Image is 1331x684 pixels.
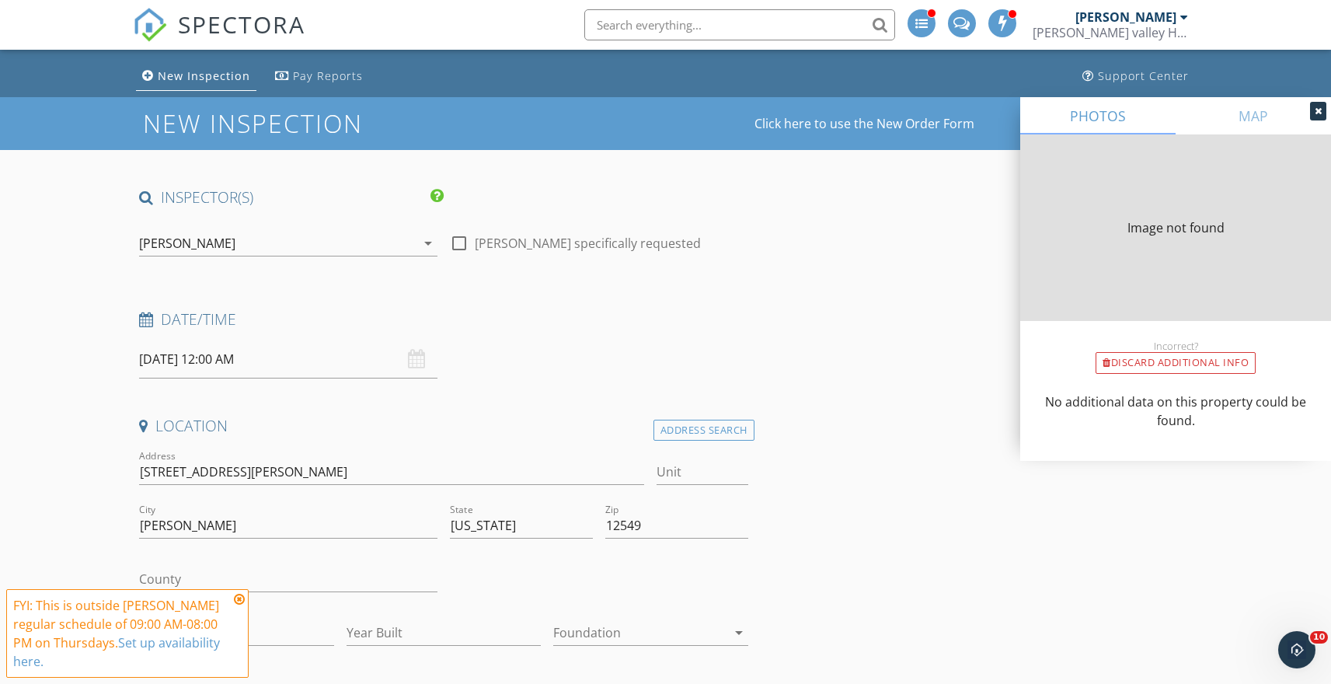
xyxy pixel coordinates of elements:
h4: Date/Time [139,309,747,330]
div: Support Center [1098,68,1189,83]
input: Select date [139,340,437,379]
i: arrow_drop_down [419,234,437,253]
a: PHOTOS [1020,97,1176,134]
iframe: Intercom live chat [1278,631,1315,668]
i: arrow_drop_down [730,623,748,642]
img: The Best Home Inspection Software - Spectora [133,8,167,42]
h4: Location [139,416,747,436]
label: [PERSON_NAME] specifically requested [475,236,701,251]
h1: New Inspection [143,110,487,137]
a: Support Center [1076,62,1195,91]
a: SPECTORA [133,21,305,54]
div: [PERSON_NAME] [1075,9,1176,25]
div: Incorrect? [1020,340,1331,352]
a: Pay Reports [269,62,369,91]
p: No additional data on this property could be found. [1039,393,1312,430]
a: New Inspection [136,62,256,91]
div: Address Search [653,420,754,441]
a: Click here to use the New Order Form [754,117,974,130]
span: 10 [1310,631,1328,644]
h4: INSPECTOR(S) [139,187,444,208]
a: MAP [1176,97,1331,134]
div: New Inspection [158,68,250,83]
div: Pay Reports [293,68,363,83]
div: [PERSON_NAME] [139,236,235,250]
div: Discard Additional info [1096,352,1256,374]
span: SPECTORA [178,8,305,40]
div: Hudson valley Home Inspections LLC. [1033,25,1188,40]
input: Search everything... [584,9,895,40]
div: FYI: This is outside [PERSON_NAME] regular schedule of 09:00 AM-08:00 PM on Thursdays. [13,596,229,671]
